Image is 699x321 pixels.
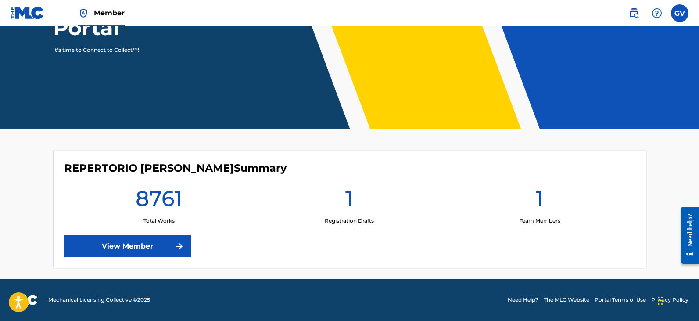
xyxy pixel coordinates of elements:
img: help [652,8,662,18]
a: Need Help? [508,296,538,304]
img: logo [11,295,38,305]
div: Help [648,4,666,22]
a: The MLC Website [544,296,589,304]
div: Widget de chat [655,279,699,321]
p: Registration Drafts [325,217,374,225]
p: It's time to Connect to Collect™! [53,46,205,54]
h1: 1 [536,185,544,217]
a: Portal Terms of Use [595,296,646,304]
h4: REPERTORIO VEGA [64,162,287,175]
img: search [629,8,639,18]
img: MLC Logo [11,7,44,19]
img: f7272a7cc735f4ea7f67.svg [174,241,184,252]
a: Public Search [625,4,643,22]
img: Top Rightsholder [78,8,89,18]
h1: 1 [345,185,353,217]
span: Mechanical Licensing Collective © 2025 [48,296,150,304]
div: User Menu [671,4,688,22]
p: Total Works [143,217,175,225]
iframe: Resource Center [674,200,699,271]
div: Arrastrar [658,288,663,314]
iframe: Chat Widget [655,279,699,321]
span: Member [94,8,125,18]
a: View Member [64,235,191,257]
h1: 8761 [136,185,183,217]
p: Team Members [520,217,560,225]
a: Privacy Policy [651,296,688,304]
